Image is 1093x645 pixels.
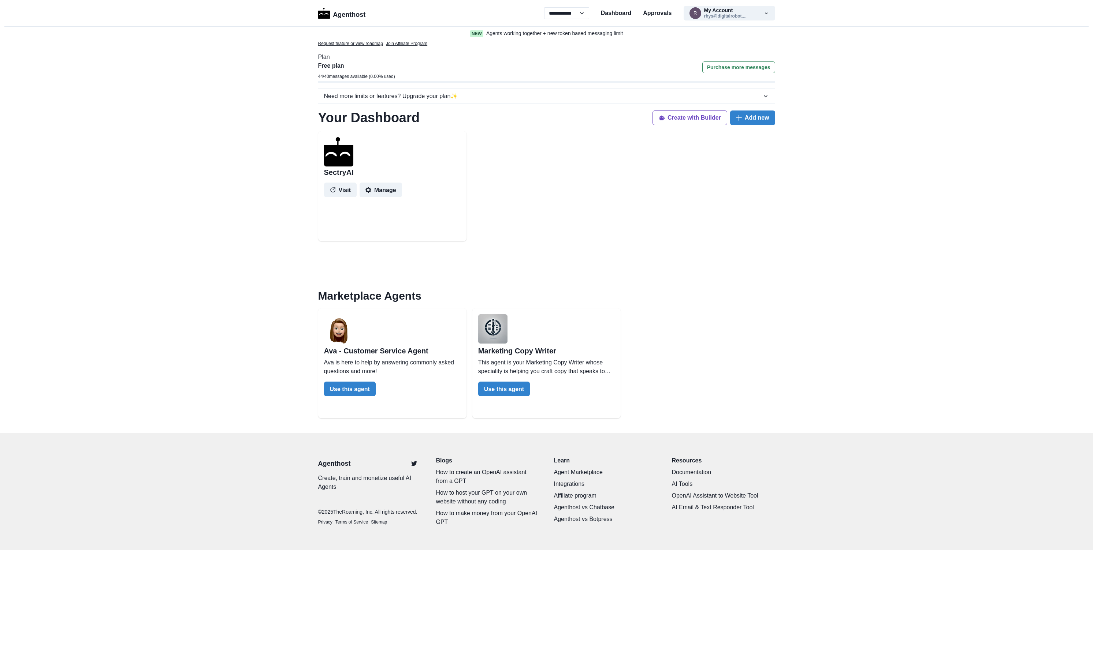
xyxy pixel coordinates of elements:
[360,183,402,197] button: Manage
[324,346,461,355] h2: Ava - Customer Service Agent
[554,491,657,500] a: Affiliate program
[318,474,421,491] p: Create, train and monetize useful AI Agents
[324,92,762,101] div: Need more limits or features? Upgrade your plan ✨
[554,515,657,524] a: Agenthost vs Botpress
[702,61,775,73] button: Purchase more messages
[601,9,632,18] a: Dashboard
[436,456,539,465] a: Blogs
[324,168,354,177] h2: SectryAI
[554,468,657,477] a: Agent Marketplace
[318,8,330,19] img: Logo
[672,456,775,465] p: Resources
[436,468,539,485] a: How to create an OpenAI assistant from a GPT
[672,503,775,512] a: AI Email & Text Responder Tool
[324,314,353,344] img: user%2F2%2Fb7ac5808-39ff-453c-8ce1-b371fabf5c1b
[335,519,368,525] a: Terms of Service
[324,137,353,166] img: agenthostmascotdark.ico
[371,519,387,525] a: Sitemap
[407,456,421,471] a: Twitter
[672,468,775,477] a: Documentation
[318,519,332,525] a: Privacy
[386,40,427,47] a: Join Affiliate Program
[436,488,539,506] a: How to host your GPT on your own website without any coding
[478,346,615,355] h2: Marketing Copy Writer
[672,480,775,488] a: AI Tools
[318,53,775,61] p: Plan
[702,61,775,81] a: Purchase more messages
[470,30,483,37] span: New
[318,7,366,20] a: LogoAgenthost
[324,358,461,376] p: Ava is here to help by answering commonly asked questions and more!
[318,459,351,469] a: Agenthost
[486,30,623,37] p: Agents working together + new token based messaging limit
[554,456,657,465] p: Learn
[436,509,539,526] a: How to make money from your OpenAI GPT
[478,314,508,344] img: user%2F2%2Fdef768d2-bb31-48e1-a725-94a4e8c437fd
[554,503,657,512] a: Agenthost vs Chatbase
[653,110,727,125] button: Create with Builder
[478,382,530,396] button: Use this agent
[318,508,421,516] p: © 2025 TheRoaming, Inc. All rights reserved.
[478,358,615,376] p: This agent is your Marketing Copy Writer whose speciality is helping you craft copy that speaks t...
[672,491,775,500] a: OpenAI Assistant to Website Tool
[730,110,775,125] button: Add new
[318,110,420,125] h1: Your Dashboard
[324,382,376,396] button: Use this agent
[684,6,775,20] button: rhys@digitalrobot.co.nzMy Accountrhys@digitalrobot....
[643,9,672,18] a: Approvals
[318,73,395,80] p: 44 / 40 messages available ( 0.00 % used)
[455,30,639,37] a: NewAgents working together + new token based messaging limit
[318,289,775,303] h2: Marketplace Agents
[554,480,657,488] a: Integrations
[318,40,383,47] a: Request feature or view roadmap
[318,89,775,104] button: Need more limits or features? Upgrade your plan✨
[324,183,357,197] button: Visit
[333,7,365,20] p: Agenthost
[318,61,395,70] p: Free plan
